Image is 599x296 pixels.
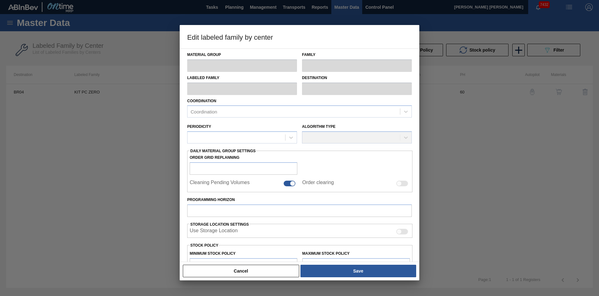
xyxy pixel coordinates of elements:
label: Periodicity [187,124,211,129]
div: Coordination [191,109,217,114]
button: Save [300,265,416,277]
span: Storage Location Settings [190,222,249,227]
span: Daily Material Group Settings [190,149,256,153]
label: Destination [302,73,412,83]
label: Minimum Stock Policy [190,251,236,256]
button: Cancel [183,265,299,277]
label: Labeled Family [187,73,297,83]
label: Programming Horizon [187,195,412,204]
label: Coordination [187,99,216,103]
label: Family [302,50,412,59]
label: Order clearing [302,180,334,187]
label: Algorithm Type [302,124,335,129]
label: When enabled, the system will display stocks from different storage locations. [190,228,238,235]
h3: Edit labeled family by center [180,25,419,49]
label: Cleaning Pending Volumes [190,180,250,187]
label: Stock Policy [190,243,218,248]
label: Maximum Stock Policy [302,251,350,256]
label: Material Group [187,50,297,59]
label: Order Grid Replanning [190,153,297,162]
